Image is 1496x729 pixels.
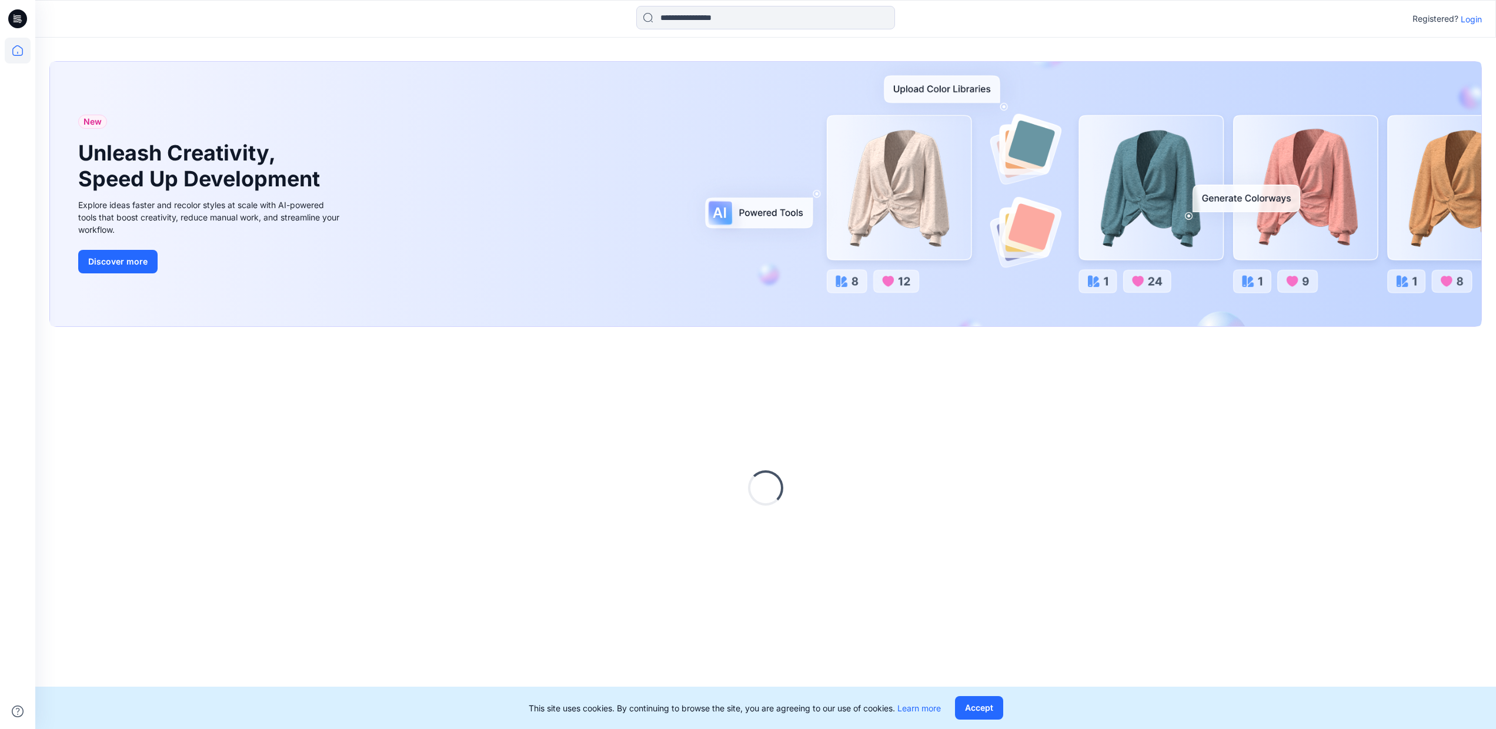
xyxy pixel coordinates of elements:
[529,702,941,714] p: This site uses cookies. By continuing to browse the site, you are agreeing to our use of cookies.
[1412,12,1458,26] p: Registered?
[955,696,1003,720] button: Accept
[78,250,343,273] a: Discover more
[1461,13,1482,25] p: Login
[78,199,343,236] div: Explore ideas faster and recolor styles at scale with AI-powered tools that boost creativity, red...
[78,141,325,191] h1: Unleash Creativity, Speed Up Development
[84,115,102,129] span: New
[897,703,941,713] a: Learn more
[78,250,158,273] button: Discover more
